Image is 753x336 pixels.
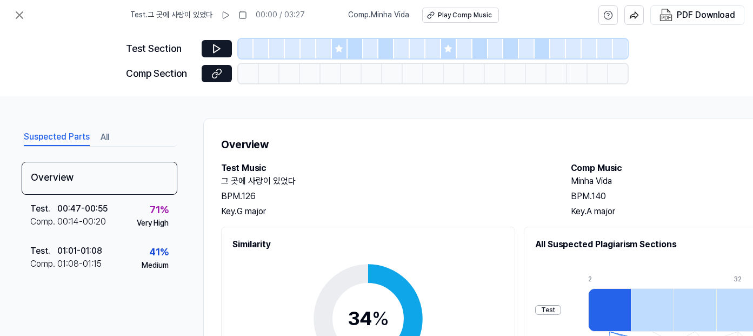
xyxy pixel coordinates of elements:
div: Test [535,305,561,315]
div: Overview [22,162,177,195]
button: help [598,5,618,25]
div: Test . [30,202,57,215]
div: PDF Download [677,8,735,22]
div: 00:00 / 03:27 [256,10,305,21]
img: share [629,10,639,20]
div: Test . [30,245,57,258]
div: 34 [348,304,389,333]
div: 01:01 - 01:08 [57,245,102,258]
button: Suspected Parts [24,129,90,146]
div: 01:08 - 01:15 [57,258,102,271]
h2: 그 곳에 사랑이 있었다 [221,175,549,188]
span: Test . 그 곳에 사랑이 있었다 [130,10,212,21]
div: Comp . [30,258,57,271]
h2: Similarity [232,238,504,251]
button: Play Comp Music [422,8,499,23]
div: Very High [137,218,169,229]
div: Medium [142,260,169,271]
div: Comp . [30,215,57,228]
h2: Test Music [221,162,549,175]
div: 00:47 - 00:55 [57,202,108,215]
div: Play Comp Music [438,11,492,20]
button: All [101,129,109,146]
div: Test Section [126,41,195,57]
div: 2 [588,275,631,284]
div: 41 % [149,245,169,260]
img: PDF Download [659,9,672,22]
span: % [372,307,389,330]
svg: help [603,10,613,21]
div: Key. G major [221,205,549,218]
div: 71 % [150,202,169,218]
span: Comp . Minha Vida [348,10,409,21]
button: PDF Download [657,6,737,24]
div: Comp Section [126,66,195,82]
div: BPM. 126 [221,190,549,203]
div: 00:14 - 00:20 [57,215,106,228]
